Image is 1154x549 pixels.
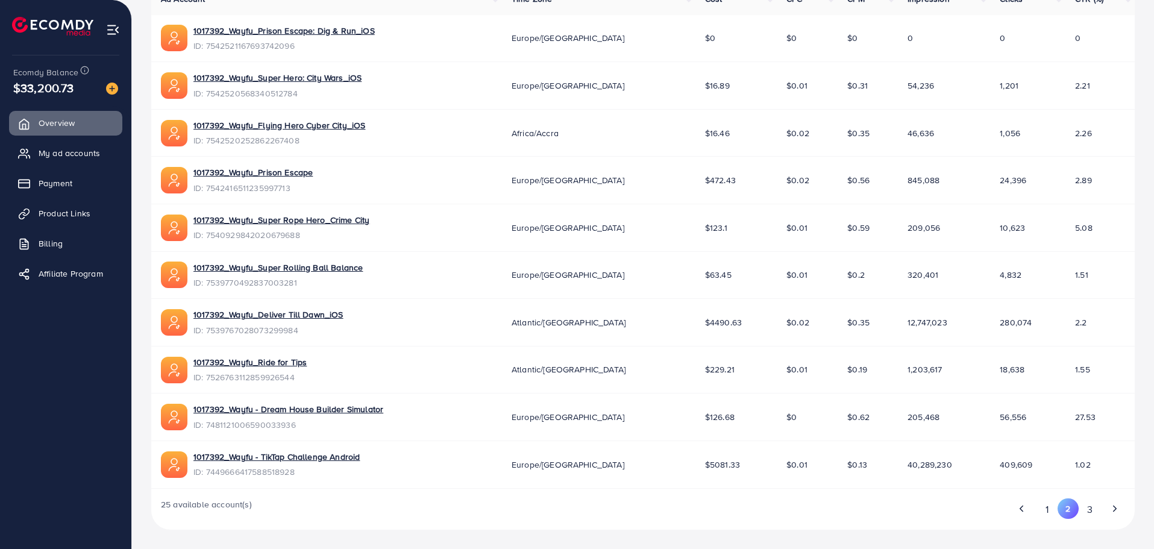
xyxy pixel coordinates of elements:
[1079,498,1100,521] button: Go to page 3
[512,80,624,92] span: Europe/[GEOGRAPHIC_DATA]
[193,25,375,37] a: 1017392_Wayfu_Prison Escape: Dig & Run_iOS
[512,32,624,44] span: Europe/[GEOGRAPHIC_DATA]
[13,79,74,96] span: $33,200.73
[39,237,63,249] span: Billing
[1075,411,1096,423] span: 27.53
[1075,80,1090,92] span: 2.21
[786,269,807,281] span: $0.01
[9,201,122,225] a: Product Links
[908,459,952,471] span: 40,289,230
[13,66,78,78] span: Ecomdy Balance
[193,262,363,274] a: 1017392_Wayfu_Super Rolling Ball Balance
[1075,269,1088,281] span: 1.51
[1000,459,1032,471] span: 409,609
[908,269,938,281] span: 320,401
[847,222,870,234] span: $0.59
[193,72,362,84] a: 1017392_Wayfu_Super Hero: City Wars_iOS
[786,32,797,44] span: $0
[705,459,740,471] span: $5081.33
[1036,498,1058,521] button: Go to page 1
[908,32,913,44] span: 0
[1075,32,1080,44] span: 0
[193,419,383,431] span: ID: 7481121006590033936
[512,459,624,471] span: Europe/[GEOGRAPHIC_DATA]
[786,174,809,186] span: $0.02
[705,222,727,234] span: $123.1
[705,411,735,423] span: $126.68
[9,141,122,165] a: My ad accounts
[9,231,122,256] a: Billing
[908,411,939,423] span: 205,468
[908,363,942,375] span: 1,203,617
[39,147,100,159] span: My ad accounts
[193,309,343,321] a: 1017392_Wayfu_Deliver Till Dawn_iOS
[1075,174,1092,186] span: 2.89
[1000,80,1018,92] span: 1,201
[161,262,187,288] img: ic-ads-acc.e4c84228.svg
[161,167,187,193] img: ic-ads-acc.e4c84228.svg
[193,134,365,146] span: ID: 7542520252862267408
[1000,269,1021,281] span: 4,832
[161,309,187,336] img: ic-ads-acc.e4c84228.svg
[512,127,559,139] span: Africa/Accra
[786,411,797,423] span: $0
[786,80,807,92] span: $0.01
[193,277,363,289] span: ID: 7539770492837003281
[786,363,807,375] span: $0.01
[847,32,858,44] span: $0
[161,357,187,383] img: ic-ads-acc.e4c84228.svg
[705,174,736,186] span: $472.43
[39,207,90,219] span: Product Links
[39,117,75,129] span: Overview
[847,127,870,139] span: $0.35
[1000,363,1024,375] span: 18,638
[1012,498,1033,519] button: Go to previous page
[908,222,940,234] span: 209,056
[193,166,313,178] a: 1017392_Wayfu_Prison Escape
[193,214,369,226] a: 1017392_Wayfu_Super Rope Hero_Crime City
[106,83,118,95] img: image
[161,451,187,478] img: ic-ads-acc.e4c84228.svg
[786,316,809,328] span: $0.02
[786,459,807,471] span: $0.01
[705,269,732,281] span: $63.45
[512,411,624,423] span: Europe/[GEOGRAPHIC_DATA]
[12,17,93,36] img: logo
[705,127,730,139] span: $16.46
[193,40,375,52] span: ID: 7542521167693742096
[193,229,369,241] span: ID: 7540929842020679688
[193,403,383,415] a: 1017392_Wayfu - Dream House Builder Simulator
[1075,316,1087,328] span: 2.2
[39,177,72,189] span: Payment
[1075,459,1091,471] span: 1.02
[1058,498,1079,519] button: Go to page 2
[705,80,730,92] span: $16.89
[9,171,122,195] a: Payment
[106,23,120,37] img: menu
[1000,316,1032,328] span: 280,074
[512,174,624,186] span: Europe/[GEOGRAPHIC_DATA]
[908,316,947,328] span: 12,747,023
[847,363,867,375] span: $0.19
[193,451,360,463] a: 1017392_Wayfu - TikTap Challenge Android
[193,119,365,131] a: 1017392_Wayfu_Flying Hero Cyber City_iOS
[1075,222,1093,234] span: 5.08
[908,174,939,186] span: 845,088
[847,316,870,328] span: $0.35
[847,459,867,471] span: $0.13
[161,498,252,521] span: 25 available account(s)
[786,127,809,139] span: $0.02
[1012,498,1125,521] ul: Pagination
[705,32,715,44] span: $0
[847,269,865,281] span: $0.2
[161,72,187,99] img: ic-ads-acc.e4c84228.svg
[39,268,103,280] span: Affiliate Program
[512,269,624,281] span: Europe/[GEOGRAPHIC_DATA]
[161,25,187,51] img: ic-ads-acc.e4c84228.svg
[9,262,122,286] a: Affiliate Program
[1075,363,1090,375] span: 1.55
[1000,411,1026,423] span: 56,556
[705,316,742,328] span: $4490.63
[786,222,807,234] span: $0.01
